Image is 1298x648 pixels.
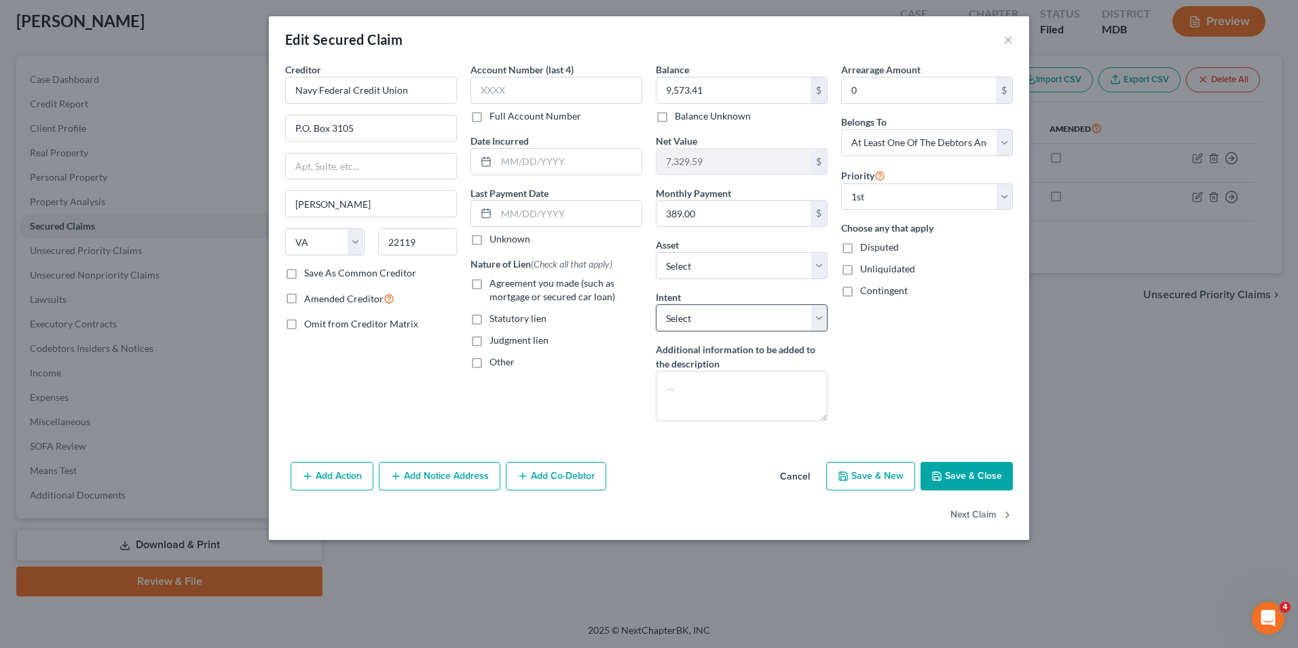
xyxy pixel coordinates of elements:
[489,277,615,302] span: Agreement you made (such as mortgage or secured car loan)
[489,232,530,246] label: Unknown
[378,228,458,255] input: Enter zip...
[841,167,885,183] label: Priority
[286,191,456,217] input: Enter city...
[286,115,456,141] input: Enter address...
[860,263,915,274] span: Unliquidated
[996,77,1012,103] div: $
[860,241,899,253] span: Disputed
[811,77,827,103] div: $
[656,77,811,103] input: 0.00
[921,462,1013,490] button: Save & Close
[656,201,811,227] input: 0.00
[496,149,642,175] input: MM/DD/YYYY
[531,258,612,270] span: (Check all that apply)
[811,149,827,175] div: $
[842,77,996,103] input: 0.00
[656,149,811,175] input: 0.00
[656,134,697,148] label: Net Value
[506,462,606,490] button: Add Co-Debtor
[470,257,612,271] label: Nature of Lien
[489,312,546,324] span: Statutory lien
[285,77,457,104] input: Search creditor by name...
[1252,602,1284,634] iframe: Intercom live chat
[489,109,581,123] label: Full Account Number
[950,501,1013,530] button: Next Claim
[470,186,549,200] label: Last Payment Date
[841,62,921,77] label: Arrearage Amount
[1280,602,1291,613] span: 4
[656,62,689,77] label: Balance
[675,109,751,123] label: Balance Unknown
[860,285,908,296] span: Contingent
[285,64,321,75] span: Creditor
[811,201,827,227] div: $
[656,342,828,371] label: Additional information to be added to the description
[1003,31,1013,48] button: ×
[304,266,416,280] label: Save As Common Creditor
[285,30,403,49] div: Edit Secured Claim
[304,318,418,329] span: Omit from Creditor Matrix
[286,154,456,179] input: Apt, Suite, etc...
[656,290,681,304] label: Intent
[489,334,549,346] span: Judgment lien
[470,77,642,104] input: XXXX
[470,62,574,77] label: Account Number (last 4)
[379,462,500,490] button: Add Notice Address
[769,463,821,490] button: Cancel
[656,239,679,251] span: Asset
[841,221,1013,235] label: Choose any that apply
[656,186,731,200] label: Monthly Payment
[489,356,515,367] span: Other
[291,462,373,490] button: Add Action
[470,134,529,148] label: Date Incurred
[826,462,915,490] button: Save & New
[841,116,887,128] span: Belongs To
[304,293,384,304] span: Amended Creditor
[496,201,642,227] input: MM/DD/YYYY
